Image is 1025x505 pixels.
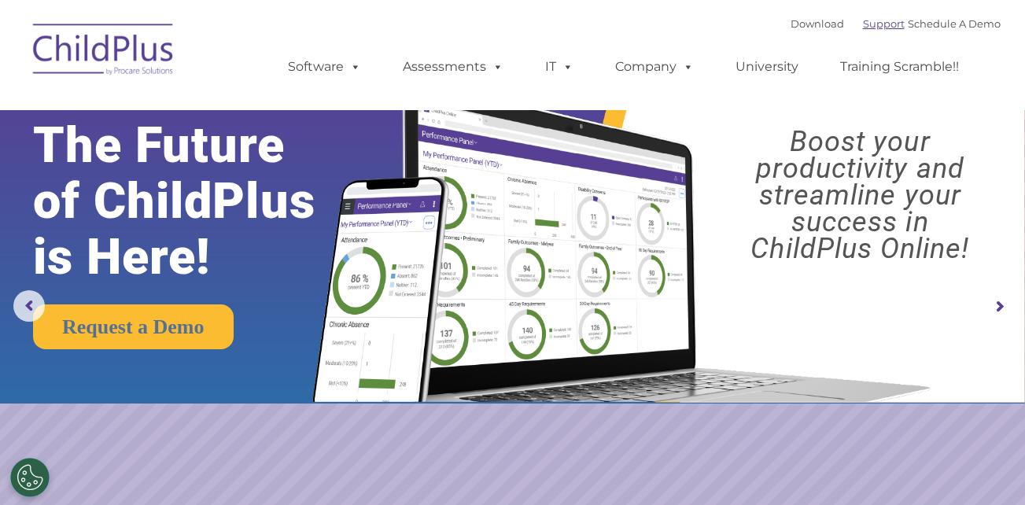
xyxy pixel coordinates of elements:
[33,117,360,285] rs-layer: The Future of ChildPlus is Here!
[908,17,1001,30] a: Schedule A Demo
[10,458,50,497] button: Cookies Settings
[219,104,267,116] span: Last name
[720,51,814,83] a: University
[599,51,710,83] a: Company
[791,17,844,30] a: Download
[708,128,1012,262] rs-layer: Boost your productivity and streamline your success in ChildPlus Online!
[529,51,589,83] a: IT
[824,51,975,83] a: Training Scramble!!
[791,17,1001,30] font: |
[25,13,183,91] img: ChildPlus by Procare Solutions
[33,304,234,349] a: Request a Demo
[863,17,905,30] a: Support
[387,51,519,83] a: Assessments
[272,51,377,83] a: Software
[219,168,286,180] span: Phone number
